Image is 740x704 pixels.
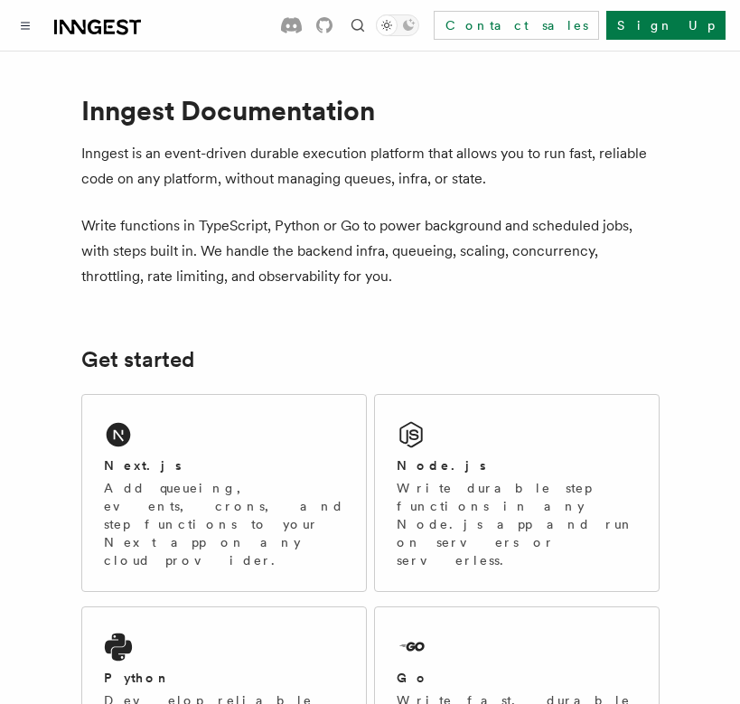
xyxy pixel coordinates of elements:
p: Write functions in TypeScript, Python or Go to power background and scheduled jobs, with steps bu... [81,213,660,289]
p: Add queueing, events, crons, and step functions to your Next app on any cloud provider. [104,479,344,569]
a: Sign Up [606,11,726,40]
button: Toggle navigation [14,14,36,36]
button: Find something... [347,14,369,36]
button: Toggle dark mode [376,14,419,36]
a: Node.jsWrite durable step functions in any Node.js app and run on servers or serverless. [374,394,660,592]
h1: Inngest Documentation [81,94,660,127]
p: Write durable step functions in any Node.js app and run on servers or serverless. [397,479,637,569]
h2: Node.js [397,456,486,474]
p: Inngest is an event-driven durable execution platform that allows you to run fast, reliable code ... [81,141,660,192]
a: Next.jsAdd queueing, events, crons, and step functions to your Next app on any cloud provider. [81,394,367,592]
h2: Python [104,669,171,687]
h2: Go [397,669,429,687]
a: Get started [81,347,194,372]
h2: Next.js [104,456,182,474]
a: Contact sales [434,11,599,40]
